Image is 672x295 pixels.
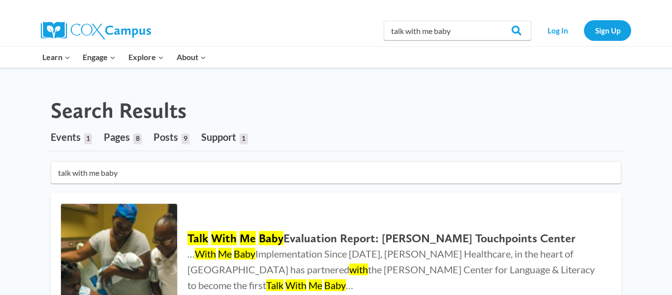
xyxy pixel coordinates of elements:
nav: Secondary Navigation [536,20,631,40]
img: Cox Campus [41,22,151,39]
mark: Baby [259,231,283,245]
mark: With [285,279,306,291]
mark: With [211,231,237,245]
mark: with [349,263,368,275]
mark: Talk [266,279,283,291]
span: Events [51,131,81,143]
mark: Talk [187,231,208,245]
input: Search for... [51,161,621,184]
span: 8 [133,133,141,144]
span: About [177,51,206,64]
a: Pages8 [104,123,141,151]
span: Support [201,131,236,143]
mark: Me [240,231,256,245]
mark: With [195,248,216,260]
a: Support1 [201,123,247,151]
span: Engage [83,51,116,64]
a: Posts9 [153,123,189,151]
mark: Baby [324,279,346,291]
nav: Primary Navigation [36,47,212,67]
h2: Evaluation Report: [PERSON_NAME] Touchpoints Center [187,231,602,246]
span: … Implementation Since [DATE], [PERSON_NAME] Healthcare, in the heart of [GEOGRAPHIC_DATA] has pa... [187,248,595,291]
a: Sign Up [584,20,631,40]
span: Learn [42,51,70,64]
span: Pages [104,131,130,143]
input: Search Cox Campus [384,21,531,40]
h1: Search Results [51,98,186,124]
span: Posts [153,131,178,143]
span: 9 [182,133,189,144]
span: 1 [84,133,92,144]
mark: Baby [234,248,255,260]
span: Explore [128,51,164,64]
a: Events1 [51,123,92,151]
mark: Me [218,248,232,260]
a: Log In [536,20,579,40]
mark: Me [308,279,322,291]
span: 1 [240,133,247,144]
